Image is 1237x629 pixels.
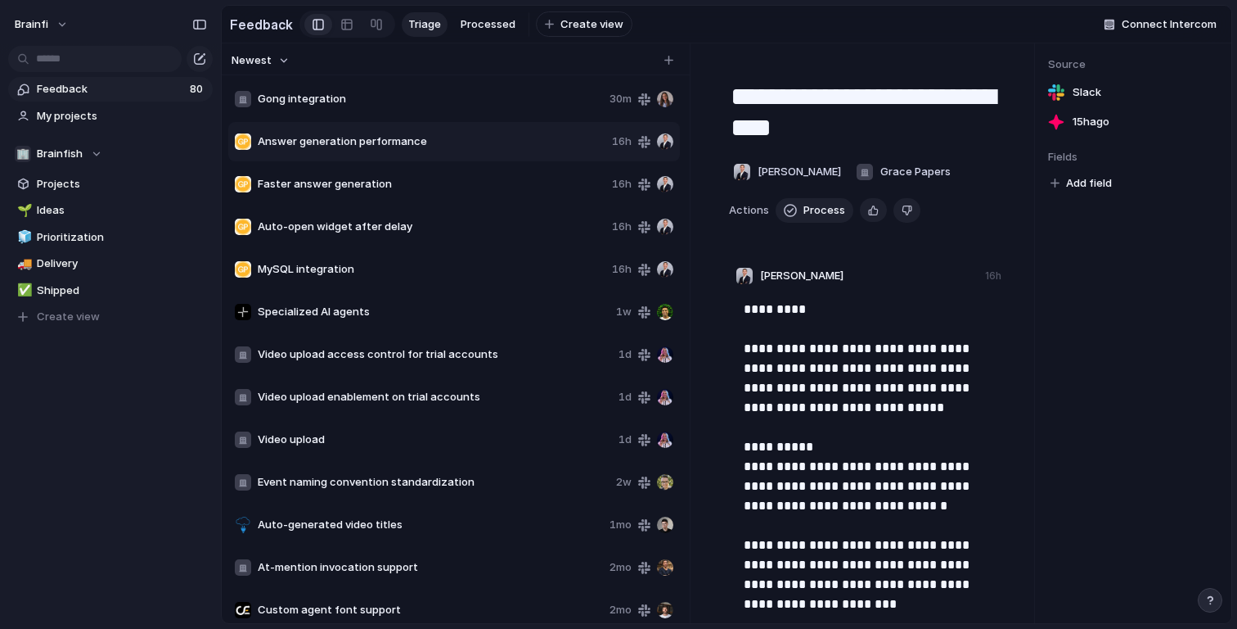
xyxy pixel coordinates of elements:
span: Projects [37,176,207,192]
button: Newest [229,50,292,71]
span: Add field [1066,175,1112,192]
span: Fields [1048,149,1218,165]
button: ✅ [15,283,31,299]
span: [PERSON_NAME] [758,164,841,180]
button: Grace Papers [852,159,955,185]
span: 2w [616,474,632,491]
a: My projects [8,104,213,129]
span: Brainfish [37,146,83,162]
span: 1d [618,389,632,405]
span: Triage [408,16,441,33]
span: 16h [612,219,632,235]
button: Create view [8,305,213,329]
button: 🏢Brainfish [8,142,213,166]
span: 1d [618,432,632,448]
span: Create view [560,16,623,33]
div: ✅ [17,281,29,300]
a: Feedback80 [8,77,213,102]
span: 16h [612,176,632,192]
button: Add field [1048,173,1114,194]
span: Processed [461,16,515,33]
span: 1w [616,304,632,320]
button: 🚚 [15,256,31,272]
span: Custom agent font support [258,602,603,618]
span: Auto-open widget after delay [258,219,605,235]
span: Event naming convention standardization [258,474,610,491]
span: Delivery [37,256,207,272]
span: Slack [1073,84,1101,101]
a: 🚚Delivery [8,251,213,276]
span: MySQL integration [258,261,605,278]
span: 16h [612,133,632,150]
a: Triage [402,12,448,37]
span: Ideas [37,202,207,219]
button: Connect Intercom [1097,12,1223,37]
span: 1mo [610,517,632,533]
div: 🌱 [17,201,29,220]
span: 15h ago [1073,114,1109,130]
span: brainfi [15,16,48,33]
div: 🏢 [15,146,31,162]
div: 🧊 [17,228,29,247]
span: Video upload enablement on trial accounts [258,389,612,405]
span: Prioritization [37,229,207,246]
span: Source [1048,57,1218,73]
span: Connect Intercom [1122,16,1217,33]
span: Shipped [37,283,207,299]
button: Create view [536,11,632,38]
div: 16h [985,269,1001,283]
span: 16h [612,261,632,278]
span: Create view [37,309,100,325]
span: 30m [610,91,632,107]
div: 🚚 [17,255,29,274]
span: 2mo [610,602,632,618]
button: Process [776,198,853,223]
span: 1d [618,346,632,363]
a: Processed [454,12,522,37]
button: 🌱 [15,202,31,219]
span: Feedback [37,81,185,97]
span: [PERSON_NAME] [760,268,843,284]
h2: Feedback [230,15,293,34]
span: My projects [37,108,207,124]
button: 🧊 [15,229,31,246]
span: At-mention invocation support [258,559,603,576]
a: Projects [8,172,213,197]
button: brainfi [7,11,77,38]
span: Answer generation performance [258,133,605,150]
span: Auto-generated video titles [258,517,603,533]
span: Faster answer generation [258,176,605,192]
button: [PERSON_NAME] [729,159,845,185]
a: 🧊Prioritization [8,225,213,250]
span: Newest [232,52,272,69]
span: 2mo [610,559,632,576]
a: ✅Shipped [8,278,213,303]
span: Video upload access control for trial accounts [258,346,612,363]
span: Specialized AI agents [258,304,610,320]
span: Video upload [258,432,612,448]
a: 🌱Ideas [8,198,213,223]
span: Grace Papers [880,164,951,180]
span: Gong integration [258,91,603,107]
span: Process [803,202,845,219]
a: Slack [1048,81,1218,104]
span: 80 [190,81,206,97]
span: Actions [729,202,769,219]
button: Delete [893,198,920,223]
